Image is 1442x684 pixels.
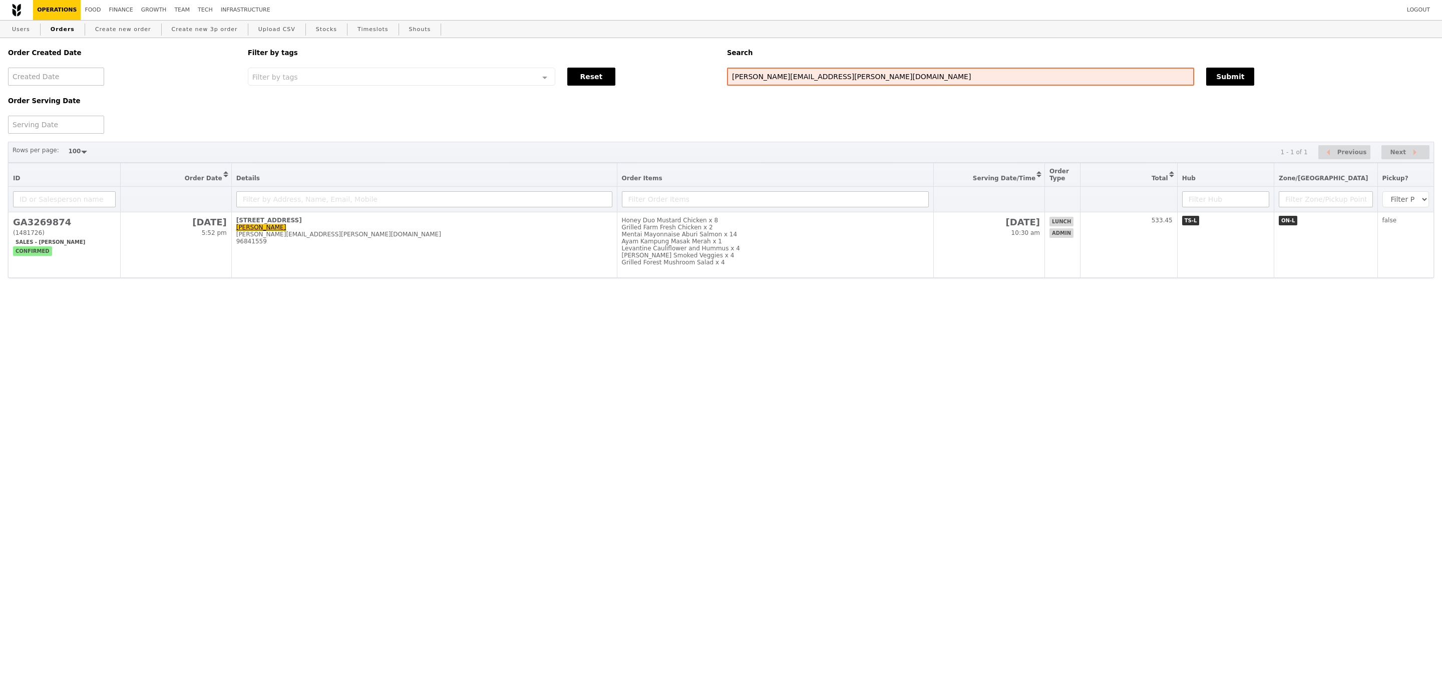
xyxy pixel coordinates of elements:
[13,175,20,182] span: ID
[1011,229,1040,236] span: 10:30 am
[727,68,1194,86] input: Search any field
[1049,168,1069,182] span: Order Type
[1182,191,1269,207] input: Filter Hub
[1049,228,1073,238] span: admin
[1382,175,1408,182] span: Pickup?
[168,21,242,39] a: Create new 3p order
[236,217,612,224] div: [STREET_ADDRESS]
[13,237,88,247] span: Sales - [PERSON_NAME]
[1049,217,1073,226] span: lunch
[47,21,79,39] a: Orders
[248,49,715,57] h5: Filter by tags
[1382,217,1397,224] span: false
[8,97,236,105] h5: Order Serving Date
[236,224,286,231] a: [PERSON_NAME]
[236,231,612,238] div: [PERSON_NAME][EMAIL_ADDRESS][PERSON_NAME][DOMAIN_NAME]
[622,224,929,231] div: Grilled Farm Fresh Chicken x 2
[1390,146,1406,158] span: Next
[236,191,612,207] input: Filter by Address, Name, Email, Mobile
[622,191,929,207] input: Filter Order Items
[622,259,929,266] div: Grilled Forest Mushroom Salad x 4
[1182,216,1200,225] span: TS-L
[1279,191,1373,207] input: Filter Zone/Pickup Point
[236,175,260,182] span: Details
[13,145,59,155] label: Rows per page:
[252,72,298,81] span: Filter by tags
[8,21,34,39] a: Users
[13,246,52,256] span: confirmed
[1279,216,1297,225] span: ON-L
[1381,145,1429,160] button: Next
[12,4,21,17] img: Grain logo
[1318,145,1370,160] button: Previous
[13,191,116,207] input: ID or Salesperson name
[8,68,104,86] input: Created Date
[254,21,299,39] a: Upload CSV
[202,229,227,236] span: 5:52 pm
[622,245,929,252] div: Levantine Cauliflower and Hummus x 4
[938,217,1040,227] h2: [DATE]
[8,116,104,134] input: Serving Date
[622,238,929,245] div: Ayam Kampung Masak Merah x 1
[1280,149,1307,156] div: 1 - 1 of 1
[8,49,236,57] h5: Order Created Date
[727,49,1434,57] h5: Search
[1182,175,1196,182] span: Hub
[125,217,227,227] h2: [DATE]
[353,21,392,39] a: Timeslots
[91,21,155,39] a: Create new order
[1206,68,1254,86] button: Submit
[622,231,929,238] div: Mentai Mayonnaise Aburi Salmon x 14
[1152,217,1173,224] span: 533.45
[1337,146,1367,158] span: Previous
[236,238,612,245] div: 96841559
[312,21,341,39] a: Stocks
[405,21,435,39] a: Shouts
[1279,175,1368,182] span: Zone/[GEOGRAPHIC_DATA]
[13,229,116,236] div: (1481726)
[622,175,662,182] span: Order Items
[13,217,116,227] h2: GA3269874
[567,68,615,86] button: Reset
[622,217,929,224] div: Honey Duo Mustard Chicken x 8
[622,252,929,259] div: [PERSON_NAME] Smoked Veggies x 4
